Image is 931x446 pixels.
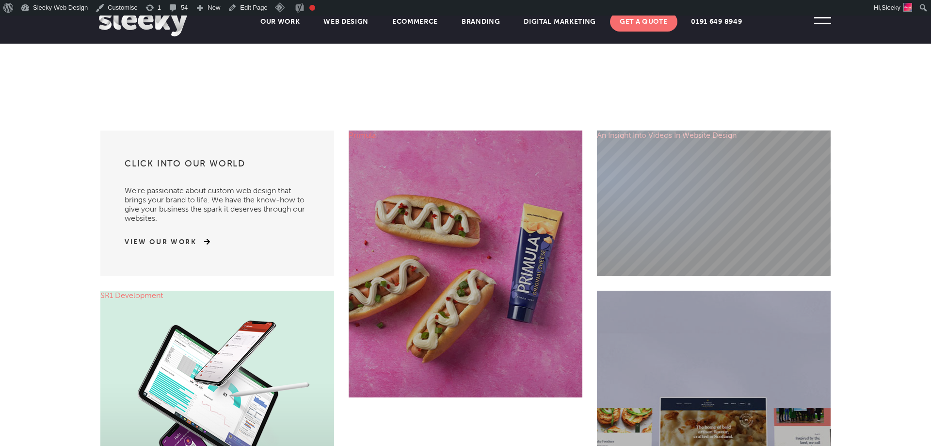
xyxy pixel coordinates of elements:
span: Sleeky [882,4,900,11]
div: SR1 Development [100,291,334,300]
a: Our Work [251,12,310,32]
a: Branding [452,12,510,32]
a: Primula [349,131,582,397]
a: Digital Marketing [514,12,606,32]
img: arrow [197,238,210,245]
a: View Our Work [125,237,197,247]
p: We’re passionate about custom web design that brings your brand to life. We have the know-how to ... [125,176,310,223]
h3: Click into our world [125,158,310,176]
div: Focus keyphrase not set [309,5,315,11]
img: Sleeky Web Design Newcastle [99,7,187,36]
a: Get A Quote [610,12,677,32]
img: sleeky-avatar.svg [903,3,912,12]
a: 0191 649 8949 [681,12,752,32]
a: Ecommerce [383,12,448,32]
div: An Insight Into Videos In Website Design [597,131,831,140]
div: Primula [349,131,582,140]
a: An Insight Into Videos In Website Design [597,131,831,276]
a: Web Design [314,12,378,32]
